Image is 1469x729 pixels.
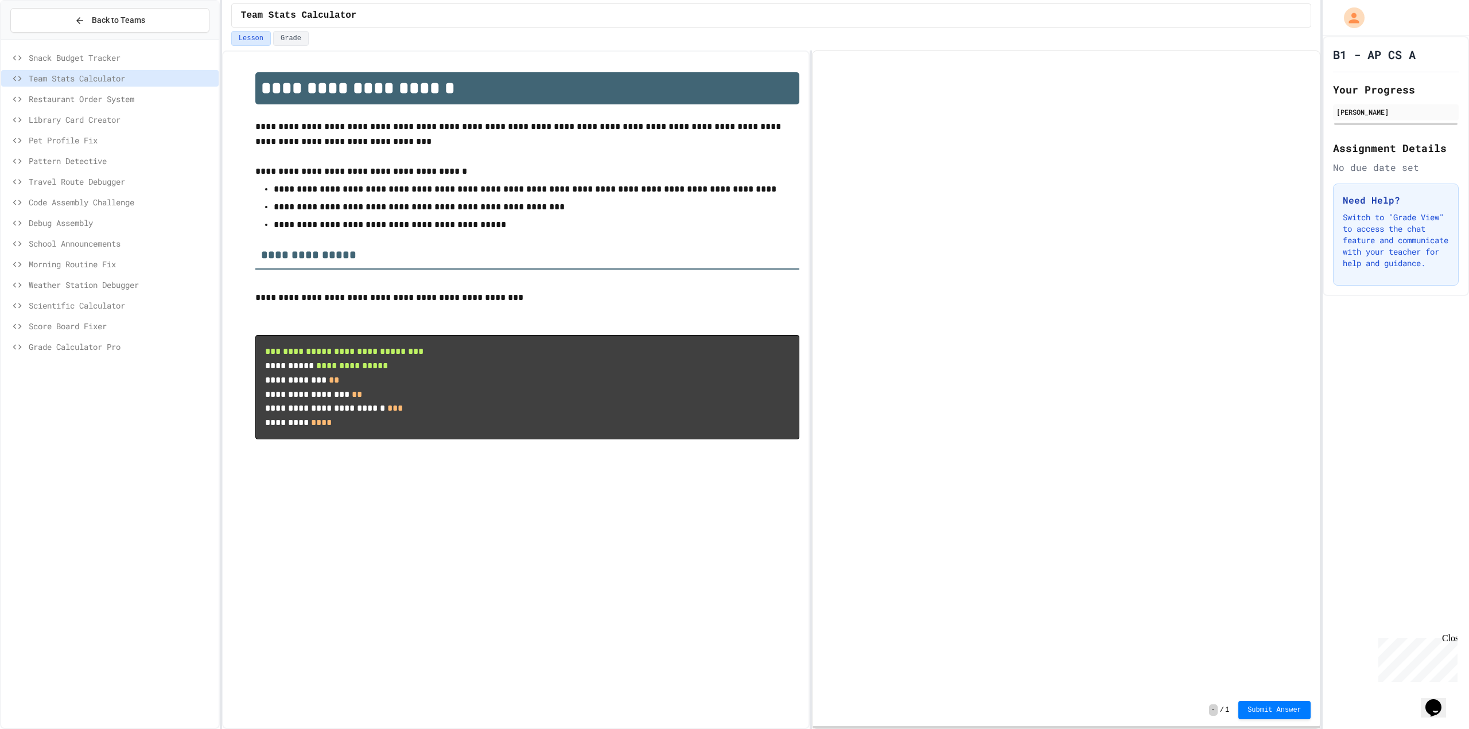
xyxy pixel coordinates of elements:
[29,72,214,84] span: Team Stats Calculator
[1343,212,1449,269] p: Switch to "Grade View" to access the chat feature and communicate with your teacher for help and ...
[1248,705,1301,715] span: Submit Answer
[92,14,145,26] span: Back to Teams
[241,9,357,22] span: Team Stats Calculator
[29,196,214,208] span: Code Assembly Challenge
[1333,46,1416,63] h1: B1 - AP CS A
[1421,683,1458,718] iframe: chat widget
[29,114,214,126] span: Library Card Creator
[1209,704,1218,716] span: -
[1332,5,1367,31] div: My Account
[1238,701,1311,719] button: Submit Answer
[1374,633,1458,682] iframe: chat widget
[29,279,214,291] span: Weather Station Debugger
[29,217,214,229] span: Debug Assembly
[29,134,214,146] span: Pet Profile Fix
[10,8,209,33] button: Back to Teams
[29,320,214,332] span: Score Board Fixer
[273,31,309,46] button: Grade
[1333,81,1459,98] h2: Your Progress
[1343,193,1449,207] h3: Need Help?
[1220,705,1224,715] span: /
[29,155,214,167] span: Pattern Detective
[1225,705,1229,715] span: 1
[29,176,214,188] span: Travel Route Debugger
[29,258,214,270] span: Morning Routine Fix
[29,93,214,105] span: Restaurant Order System
[5,5,79,73] div: Chat with us now!Close
[1333,161,1459,174] div: No due date set
[231,31,271,46] button: Lesson
[1336,107,1455,117] div: [PERSON_NAME]
[29,341,214,353] span: Grade Calculator Pro
[29,52,214,64] span: Snack Budget Tracker
[1333,140,1459,156] h2: Assignment Details
[29,237,214,250] span: School Announcements
[29,299,214,311] span: Scientific Calculator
